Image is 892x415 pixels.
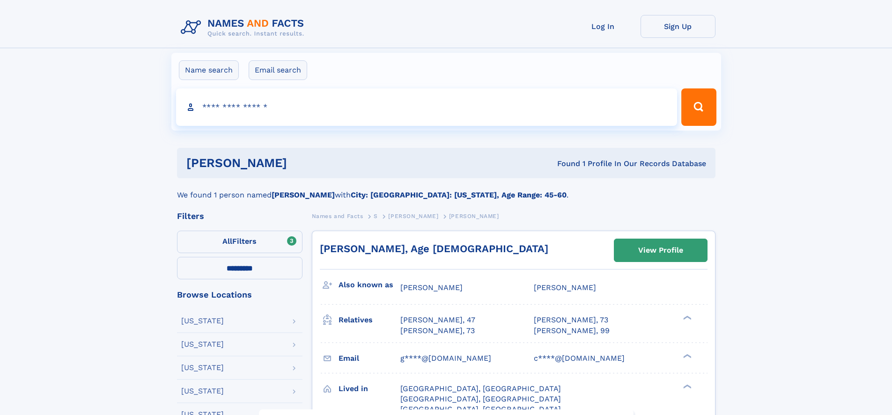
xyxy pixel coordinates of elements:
[388,213,438,219] span: [PERSON_NAME]
[177,231,302,253] label: Filters
[179,60,239,80] label: Name search
[374,210,378,222] a: S
[339,381,400,397] h3: Lived in
[181,317,224,325] div: [US_STATE]
[400,315,475,325] a: [PERSON_NAME], 47
[566,15,641,38] a: Log In
[449,213,499,219] span: [PERSON_NAME]
[177,178,715,201] div: We found 1 person named with .
[374,213,378,219] span: S
[249,60,307,80] label: Email search
[534,315,608,325] a: [PERSON_NAME], 73
[388,210,438,222] a: [PERSON_NAME]
[614,239,707,262] a: View Profile
[400,326,475,336] a: [PERSON_NAME], 73
[400,384,561,393] span: [GEOGRAPHIC_DATA], [GEOGRAPHIC_DATA]
[681,383,692,389] div: ❯
[681,88,716,126] button: Search Button
[422,159,706,169] div: Found 1 Profile In Our Records Database
[351,190,567,199] b: City: [GEOGRAPHIC_DATA]: [US_STATE], Age Range: 45-60
[222,237,232,246] span: All
[534,283,596,292] span: [PERSON_NAME]
[339,277,400,293] h3: Also known as
[177,212,302,220] div: Filters
[339,350,400,366] h3: Email
[176,88,678,126] input: search input
[400,394,561,403] span: [GEOGRAPHIC_DATA], [GEOGRAPHIC_DATA]
[181,341,224,348] div: [US_STATE]
[339,312,400,328] h3: Relatives
[312,210,363,222] a: Names and Facts
[272,190,335,199] b: [PERSON_NAME]
[181,387,224,395] div: [US_STATE]
[186,157,422,169] h1: [PERSON_NAME]
[400,405,561,414] span: [GEOGRAPHIC_DATA], [GEOGRAPHIC_DATA]
[534,326,610,336] a: [PERSON_NAME], 99
[320,243,548,255] a: [PERSON_NAME], Age [DEMOGRAPHIC_DATA]
[181,364,224,371] div: [US_STATE]
[177,291,302,299] div: Browse Locations
[400,283,463,292] span: [PERSON_NAME]
[638,240,683,261] div: View Profile
[641,15,715,38] a: Sign Up
[681,315,692,321] div: ❯
[681,353,692,359] div: ❯
[177,15,312,40] img: Logo Names and Facts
